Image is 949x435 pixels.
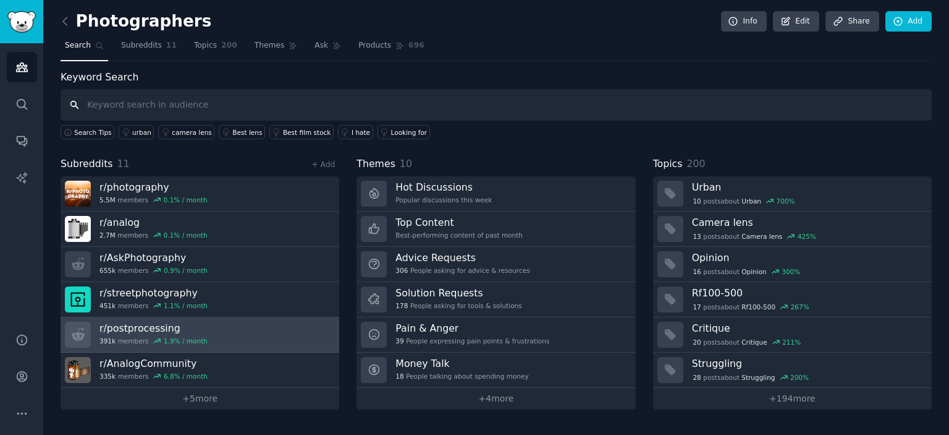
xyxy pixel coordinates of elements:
h3: r/ postprocessing [99,322,208,335]
img: GummySearch logo [7,11,36,33]
div: 6.8 % / month [164,372,208,381]
span: Themes [356,157,395,172]
h3: Top Content [395,216,523,229]
div: post s about [692,266,801,277]
h3: Struggling [692,357,923,370]
a: Top ContentBest-performing content of past month [356,212,635,247]
h3: Solution Requests [395,286,521,299]
h3: r/ AskPhotography [99,251,208,264]
span: Subreddits [61,157,113,172]
button: Search Tips [61,125,114,139]
span: 17 [693,303,701,311]
a: Critique20postsaboutCritique211% [653,317,932,353]
img: AnalogCommunity [65,357,91,383]
span: 16 [693,267,701,276]
span: Themes [255,40,285,51]
div: Looking for [391,128,428,137]
h3: Hot Discussions [395,181,492,194]
div: 200 % [790,373,809,382]
h3: Critique [692,322,923,335]
span: Critique [741,338,767,347]
a: I hate [338,125,373,139]
div: members [99,266,208,275]
h3: r/ photography [99,181,208,194]
a: Info [721,11,767,32]
span: 200 [221,40,237,51]
span: 10 [400,158,412,170]
span: 306 [395,266,408,275]
div: 1.1 % / month [164,301,208,310]
span: 451k [99,301,116,310]
a: Topics200 [190,36,242,61]
span: 11 [117,158,130,170]
div: post s about [692,196,796,207]
a: Struggling28postsaboutStruggling200% [653,353,932,388]
div: Best lens [232,128,262,137]
h3: r/ streetphotography [99,286,208,299]
div: 211 % [782,338,801,347]
span: Struggling [741,373,775,382]
div: 700 % [777,197,795,205]
h3: r/ AnalogCommunity [99,357,208,370]
h3: r/ analog [99,216,208,229]
div: 1.9 % / month [164,337,208,345]
a: Add [885,11,932,32]
a: Rf100-50017postsaboutRf100-500267% [653,282,932,317]
h3: Opinion [692,251,923,264]
span: 200 [686,158,705,170]
a: Pain & Anger39People expressing pain points & frustrations [356,317,635,353]
span: 20 [693,338,701,347]
a: Money Talk18People talking about spending money [356,353,635,388]
span: Search Tips [74,128,112,137]
a: Products696 [354,36,428,61]
a: Looking for [377,125,430,139]
a: Search [61,36,108,61]
span: 39 [395,337,403,345]
span: 391k [99,337,116,345]
div: camera lens [172,128,212,137]
div: 0.9 % / month [164,266,208,275]
div: People asking for advice & resources [395,266,529,275]
div: urban [132,128,151,137]
img: streetphotography [65,286,91,312]
h3: Rf100-500 [692,286,923,299]
div: Best-performing content of past month [395,231,523,239]
a: +4more [356,388,635,410]
div: members [99,372,208,381]
div: post s about [692,372,810,383]
span: Search [65,40,91,51]
span: Subreddits [121,40,162,51]
a: camera lens [158,125,214,139]
span: Topics [653,157,683,172]
a: r/photography5.5Mmembers0.1% / month [61,176,339,212]
h3: Urban [692,181,923,194]
div: I hate [352,128,370,137]
a: Advice Requests306People asking for advice & resources [356,247,635,282]
div: 267 % [791,303,809,311]
div: 0.1 % / month [164,231,208,239]
div: People asking for tools & solutions [395,301,521,310]
a: r/analog2.7Mmembers0.1% / month [61,212,339,247]
span: 655k [99,266,116,275]
span: 18 [395,372,403,381]
div: post s about [692,301,811,312]
div: members [99,301,208,310]
span: 696 [408,40,424,51]
div: People talking about spending money [395,372,528,381]
input: Keyword search in audience [61,89,932,121]
a: Opinion16postsaboutOpinion300% [653,247,932,282]
span: 11 [166,40,177,51]
a: r/AskPhotography655kmembers0.9% / month [61,247,339,282]
div: Popular discussions this week [395,196,492,204]
h3: Camera lens [692,216,923,229]
div: post s about [692,337,802,348]
a: Subreddits11 [117,36,181,61]
span: Urban [741,197,761,205]
span: 28 [693,373,701,382]
a: Ask [310,36,345,61]
h3: Pain & Anger [395,322,549,335]
div: members [99,196,208,204]
a: +5more [61,388,339,410]
span: Ask [314,40,328,51]
a: Edit [773,11,819,32]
